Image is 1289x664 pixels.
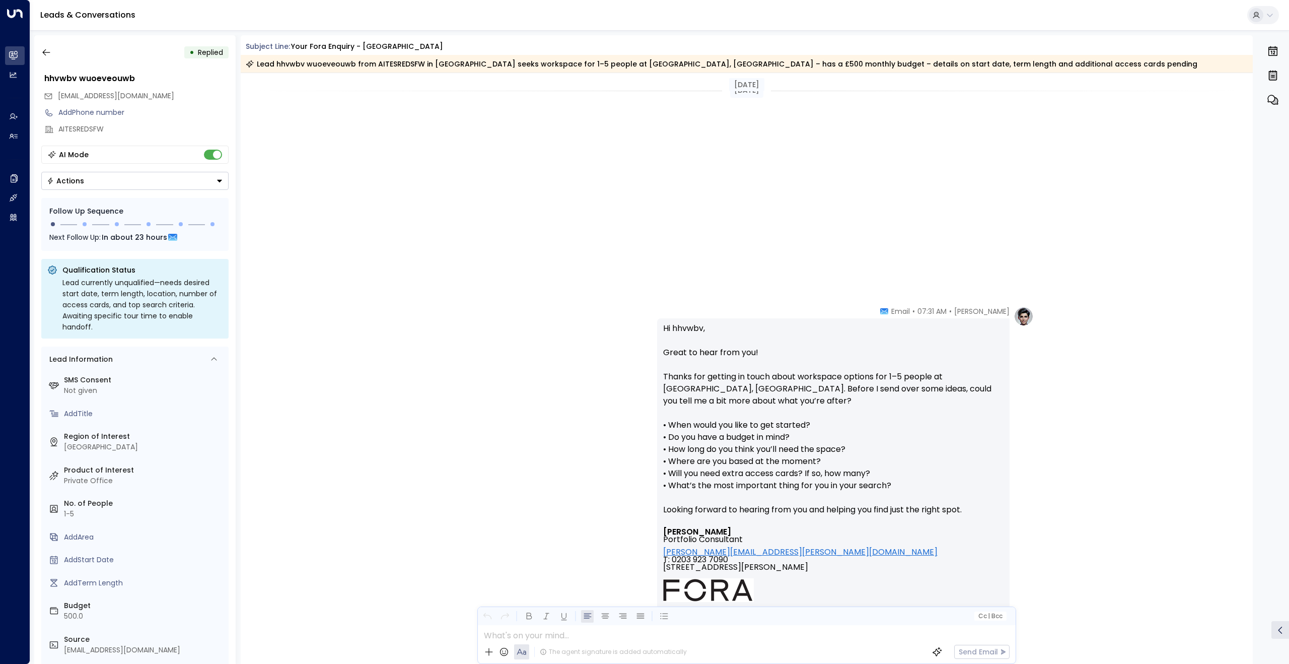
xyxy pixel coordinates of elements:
[58,107,229,118] div: AddPhone number
[64,385,225,396] div: Not given
[663,563,808,578] span: [STREET_ADDRESS][PERSON_NAME]
[64,476,225,486] div: Private Office
[189,43,194,61] div: •
[62,265,223,275] p: Qualification Status
[1014,306,1034,326] img: profile-logo.png
[291,41,443,52] div: Your Fora Enquiry - [GEOGRAPHIC_DATA]
[663,578,754,602] img: AIorK4ysLkpAD1VLoJghiceWoVRmgk1XU2vrdoLkeDLGAFfv_vh6vnfJOA1ilUWLDOVq3gZTs86hLsHm3vG-
[481,610,493,623] button: Undo
[41,172,229,190] div: Button group with a nested menu
[917,306,947,316] span: 07:31 AM
[663,526,731,538] font: [PERSON_NAME]
[64,431,225,442] label: Region of Interest
[49,232,221,243] div: Next Follow Up:
[58,124,229,135] div: AITESREDSFW
[64,578,225,588] div: AddTerm Length
[663,536,743,543] span: Portfolio Consultant
[64,634,225,645] label: Source
[246,59,1197,69] div: Lead hhvwbv wuoeveouwb from AITESREDSFW in [GEOGRAPHIC_DATA] seeks workspace for 1–5 people at [G...
[949,306,952,316] span: •
[663,322,1004,528] p: Hi hhvwbv, Great to hear from you! Thanks for getting in touch about workspace options for 1–5 pe...
[64,498,225,509] label: No. of People
[64,555,225,565] div: AddStart Date
[62,277,223,333] div: Lead currently unqualified—needs desired start date, term length, location, number of access card...
[64,409,225,419] div: AddTitle
[729,78,764,91] div: [DATE]
[64,611,225,622] div: 500.0
[246,41,290,51] span: Subject Line:
[49,206,221,217] div: Follow Up Sequence
[954,306,1010,316] span: [PERSON_NAME]
[912,306,915,316] span: •
[978,613,1002,620] span: Cc Bcc
[40,9,135,21] a: Leads & Conversations
[64,442,225,452] div: [GEOGRAPHIC_DATA]
[58,91,174,101] span: [EMAIL_ADDRESS][DOMAIN_NAME]
[102,232,167,243] span: In about 23 hours
[64,509,225,519] div: 1-5
[47,176,84,185] div: Actions
[64,465,225,476] label: Product of Interest
[540,647,687,656] div: The agent signature is added automatically
[46,354,113,365] div: Lead Information
[974,612,1006,621] button: Cc|Bcc
[41,172,229,190] button: Actions
[64,645,225,655] div: [EMAIL_ADDRESS][DOMAIN_NAME]
[44,73,229,85] div: hhvwbv wuoeveouwb
[498,610,511,623] button: Redo
[64,601,225,611] label: Budget
[64,375,225,385] label: SMS Consent
[198,47,223,57] span: Replied
[988,613,990,620] span: |
[663,556,728,563] span: T: 0203 923 7090
[891,306,910,316] span: Email
[59,150,89,160] div: AI Mode
[663,548,938,556] a: [PERSON_NAME][EMAIL_ADDRESS][PERSON_NAME][DOMAIN_NAME]
[58,91,174,101] span: d_s_29@hotmail.com
[64,532,225,543] div: AddArea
